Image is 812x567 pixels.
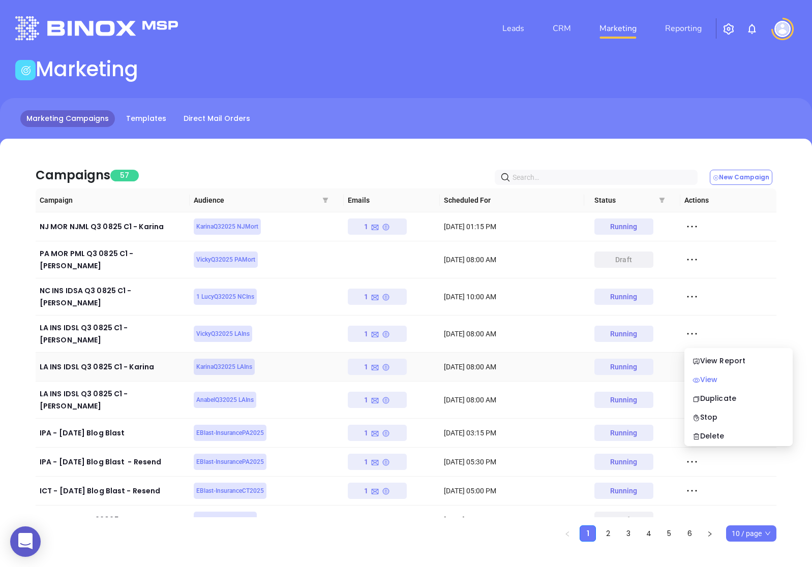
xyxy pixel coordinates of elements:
[40,485,186,497] div: ICT - [DATE] Blog Blast - Resend
[40,220,186,233] div: NJ MOR NJML Q3 0825 C1 - Karina
[559,525,576,542] li: Previous Page
[196,514,254,525] span: MortgageNY Q22025
[559,525,576,542] button: left
[40,247,186,272] div: PA MOR PML Q3 0825 C1 - [PERSON_NAME]
[498,18,528,39] a: Leads
[549,18,575,39] a: CRM
[444,485,580,496] div: [DATE] 05:00 PM
[196,291,254,302] span: 1 LucyQ32025 NCIns
[120,110,172,127] a: Templates
[36,166,110,184] div: Campaigns
[444,456,580,467] div: [DATE] 05:30 PM
[40,388,186,412] div: LA INS IDSL Q3 0825 C1 - [PERSON_NAME]
[620,525,637,542] li: 3
[726,525,776,542] div: Page Size
[693,374,785,385] div: View
[444,394,580,405] div: [DATE] 08:00 AM
[110,170,139,181] span: 57
[594,195,676,206] span: Status
[40,427,186,439] div: IPA - [DATE] Blog Blast
[196,254,255,265] span: VickyQ32025 PAMort
[595,18,641,39] a: Marketing
[40,285,186,309] div: NC INS IDSA Q3 0825 C1 - [PERSON_NAME]
[564,531,570,537] span: left
[610,289,638,305] div: Running
[513,172,684,183] input: Search…
[580,525,596,542] li: 1
[364,218,390,235] div: 1
[657,188,667,212] span: filter
[746,23,758,35] img: iconNotification
[610,454,638,470] div: Running
[15,16,178,40] img: logo
[40,361,186,373] div: LA INS IDSL Q3 0825 C1 - Karina
[693,355,785,366] div: View Report
[344,188,440,212] th: Emails
[196,456,264,467] span: EBlast-InsurancePA2025
[364,483,390,499] div: 1
[621,526,636,541] a: 3
[641,525,657,542] li: 4
[364,454,390,470] div: 1
[661,525,677,542] li: 5
[196,328,250,339] span: VickyQ32025 LAIns
[440,188,584,212] th: Scheduled For
[600,526,616,541] a: 2
[661,526,677,541] a: 5
[364,326,390,342] div: 1
[444,254,580,265] div: [DATE] 08:00 AM
[702,525,718,542] li: Next Page
[610,218,638,235] div: Running
[732,526,771,541] span: 10 / page
[364,425,390,441] div: 1
[681,525,698,542] li: 6
[702,525,718,542] button: right
[196,394,254,405] span: AnabelQ32025 LAIns
[693,393,785,404] div: Duplicate
[40,456,186,468] div: IPA - [DATE] Blog Blast - Resend
[196,221,258,232] span: KarinaQ32025 NJMort
[444,328,580,339] div: [DATE] 08:00 AM
[707,531,713,537] span: right
[661,18,706,39] a: Reporting
[40,322,186,346] div: LA INS IDSL Q3 0825 C1 - [PERSON_NAME]
[641,526,656,541] a: 4
[444,221,580,232] div: [DATE] 01:15 PM
[659,197,665,203] span: filter
[194,195,340,206] span: Audience
[444,427,580,438] div: [DATE] 03:15 PM
[693,430,785,442] div: Delete
[693,412,785,423] div: Stop
[364,359,390,375] div: 1
[364,392,390,408] div: 1
[610,359,638,375] div: Running
[610,483,638,499] div: Running
[322,197,328,203] span: filter
[444,361,580,372] div: [DATE] 08:00 AM
[610,392,638,408] div: Running
[580,526,595,541] a: 1
[177,110,256,127] a: Direct Mail Orders
[40,514,186,526] div: NYMortgage Q22025 - Copy
[600,525,616,542] li: 2
[36,188,190,212] th: Campaign
[610,425,638,441] div: Running
[320,188,330,212] span: filter
[680,188,776,212] th: Actions
[615,512,632,528] div: draft
[196,361,252,372] span: KarinaQ32025 LAIns
[36,57,138,81] h1: Marketing
[682,526,697,541] a: 6
[615,251,632,268] div: draft
[196,427,264,438] span: EBlast-InsurancePA2025
[444,291,580,302] div: [DATE] 10:00 AM
[774,21,791,37] img: user
[196,485,264,496] span: EBlast-InsuranceCT2025
[444,514,580,525] div: [DATE] 08:45 AM
[364,289,390,305] div: 1
[610,326,638,342] div: Running
[710,170,772,185] button: New Campaign
[723,23,735,35] img: iconSetting
[20,110,115,127] a: Marketing Campaigns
